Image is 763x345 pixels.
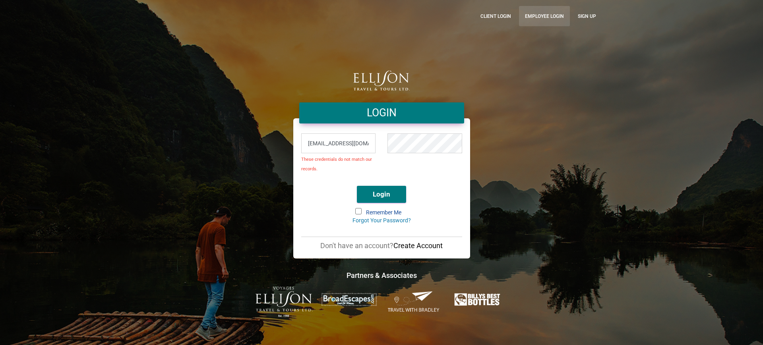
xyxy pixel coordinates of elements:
[572,6,602,26] a: Sign up
[353,71,410,91] img: logo.png
[256,287,313,317] img: ET-Voyages-text-colour-Logo-with-est.png
[450,291,507,308] img: Billys-Best-Bottles.png
[474,6,517,26] a: CLient Login
[385,291,443,313] img: Travel-With-Bradley.png
[357,186,406,203] button: Login
[356,209,407,217] label: Remember Me
[352,217,411,224] a: Forgot Your Password?
[301,157,372,172] strong: These credentials do not match our records.
[320,293,378,306] img: broadescapes.png
[305,106,458,120] h4: LOGIN
[161,270,602,280] h4: Partners & Associates
[393,241,443,250] a: Create Account
[301,241,462,251] p: Don't have an account?
[519,6,570,26] a: Employee Login
[301,133,376,153] input: Email Address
